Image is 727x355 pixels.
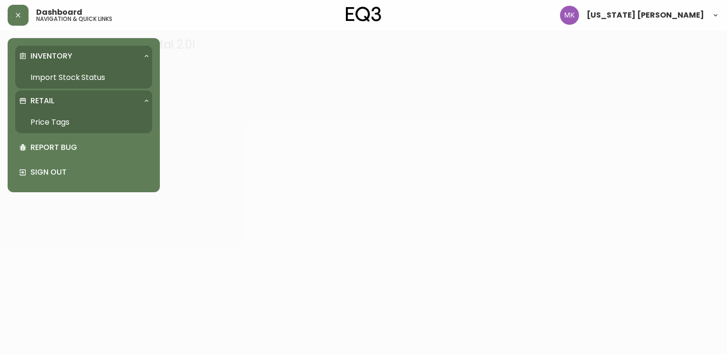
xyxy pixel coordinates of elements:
[15,160,152,185] div: Sign Out
[36,9,82,16] span: Dashboard
[30,96,54,106] p: Retail
[36,16,112,22] h5: navigation & quick links
[346,7,381,22] img: logo
[15,67,152,89] a: Import Stock Status
[30,167,148,177] p: Sign Out
[30,51,72,61] p: Inventory
[560,6,579,25] img: ea5e0531d3ed94391639a5d1768dbd68
[15,135,152,160] div: Report Bug
[587,11,704,19] span: [US_STATE] [PERSON_NAME]
[30,142,148,153] p: Report Bug
[15,111,152,133] a: Price Tags
[15,90,152,111] div: Retail
[15,46,152,67] div: Inventory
